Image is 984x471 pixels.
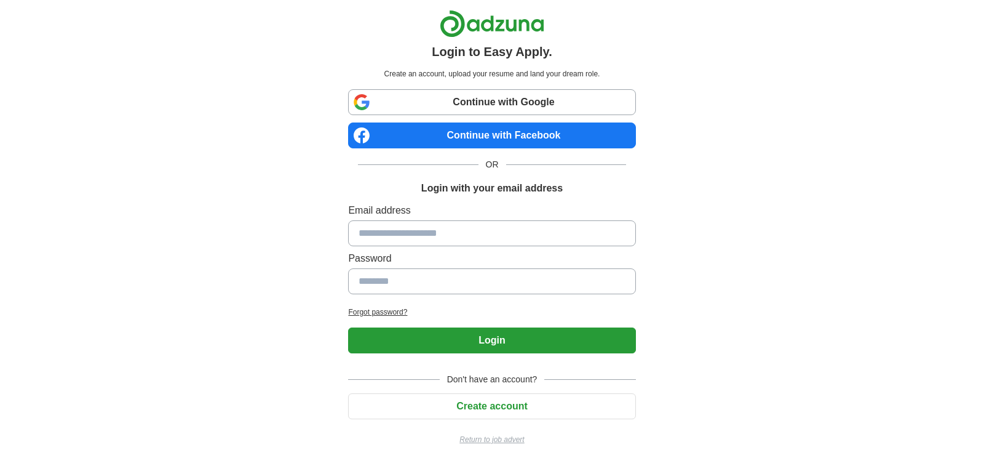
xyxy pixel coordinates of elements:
[421,181,563,196] h1: Login with your email address
[348,307,635,318] a: Forgot password?
[440,10,544,38] img: Adzuna logo
[348,123,635,148] a: Continue with Facebook
[432,42,552,61] h1: Login to Easy Apply.
[348,89,635,115] a: Continue with Google
[348,401,635,411] a: Create account
[440,373,545,386] span: Don't have an account?
[478,158,506,171] span: OR
[351,68,633,79] p: Create an account, upload your resume and land your dream role.
[348,251,635,266] label: Password
[348,434,635,445] a: Return to job advert
[348,328,635,353] button: Login
[348,393,635,419] button: Create account
[348,203,635,218] label: Email address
